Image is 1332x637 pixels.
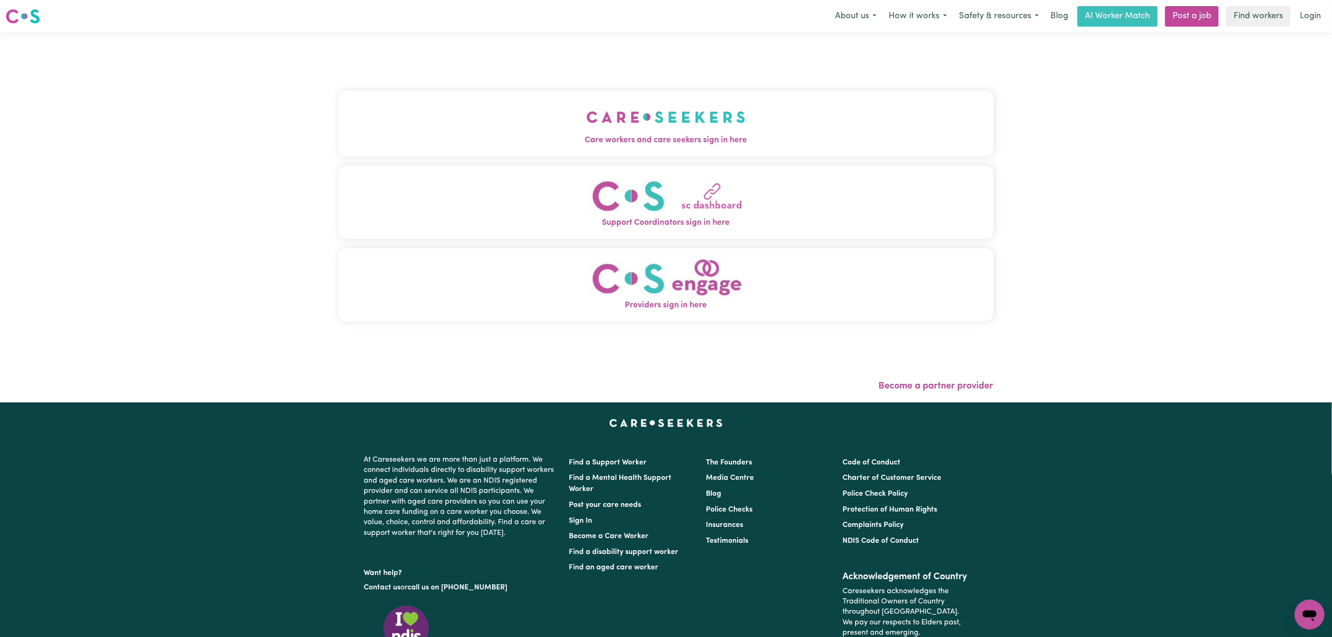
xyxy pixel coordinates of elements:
[338,90,994,156] button: Care workers and care seekers sign in here
[364,584,401,591] a: Contact us
[706,490,721,498] a: Blog
[6,6,40,27] a: Careseekers logo
[1077,6,1158,27] a: AI Worker Match
[883,7,953,26] button: How it works
[829,7,883,26] button: About us
[364,579,558,596] p: or
[706,537,748,545] a: Testimonials
[842,521,904,529] a: Complaints Policy
[842,506,937,513] a: Protection of Human Rights
[569,459,647,466] a: Find a Support Worker
[569,501,642,509] a: Post your care needs
[842,571,968,582] h2: Acknowledgement of Country
[842,459,900,466] a: Code of Conduct
[1294,6,1326,27] a: Login
[338,248,994,321] button: Providers sign in here
[1295,600,1325,630] iframe: Button to launch messaging window, conversation in progress
[842,490,908,498] a: Police Check Policy
[842,537,919,545] a: NDIS Code of Conduct
[953,7,1045,26] button: Safety & resources
[338,134,994,146] span: Care workers and care seekers sign in here
[706,521,743,529] a: Insurances
[609,419,723,427] a: Careseekers home page
[408,584,508,591] a: call us on [PHONE_NUMBER]
[842,474,941,482] a: Charter of Customer Service
[569,533,649,540] a: Become a Care Worker
[1045,6,1074,27] a: Blog
[569,548,679,556] a: Find a disability support worker
[1226,6,1291,27] a: Find workers
[706,506,752,513] a: Police Checks
[338,166,994,239] button: Support Coordinators sign in here
[364,451,558,542] p: At Careseekers we are more than just a platform. We connect individuals directly to disability su...
[364,564,558,578] p: Want help?
[6,8,40,25] img: Careseekers logo
[569,517,593,525] a: Sign In
[879,381,994,391] a: Become a partner provider
[569,474,672,493] a: Find a Mental Health Support Worker
[569,564,659,571] a: Find an aged care worker
[338,217,994,229] span: Support Coordinators sign in here
[1165,6,1219,27] a: Post a job
[338,299,994,312] span: Providers sign in here
[706,459,752,466] a: The Founders
[706,474,754,482] a: Media Centre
